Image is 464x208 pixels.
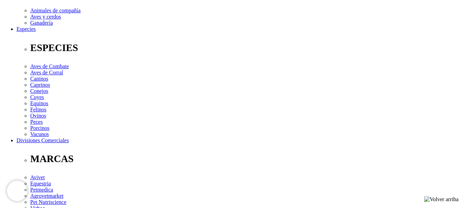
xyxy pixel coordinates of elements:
a: Aves de Combate [30,63,69,69]
a: Avivet [30,174,45,180]
a: Cuyes [30,94,44,100]
a: Ovinos [30,113,46,119]
a: Animales de compañía [30,8,81,13]
a: Equestria [30,181,51,186]
img: Volver arriba [424,196,459,203]
a: Caninos [30,76,48,82]
a: Agrovetmarket [30,193,64,199]
a: Vacunos [30,131,49,137]
a: Aves de Corral [30,70,63,75]
a: Aves y cerdos [30,14,61,20]
p: ESPECIES [30,42,461,53]
iframe: Brevo live chat [7,181,27,201]
a: Peces [30,119,43,125]
a: Caprinos [30,82,50,88]
a: Conejos [30,88,48,94]
a: Divisiones Comerciales [16,137,69,143]
p: MARCAS [30,153,461,164]
a: Ganadería [30,20,53,26]
a: Felinos [30,107,46,112]
a: Pet Nutriscience [30,199,66,205]
a: Especies [16,26,36,32]
a: Petmedica [30,187,53,193]
a: Equinos [30,100,48,106]
a: Porcinos [30,125,49,131]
